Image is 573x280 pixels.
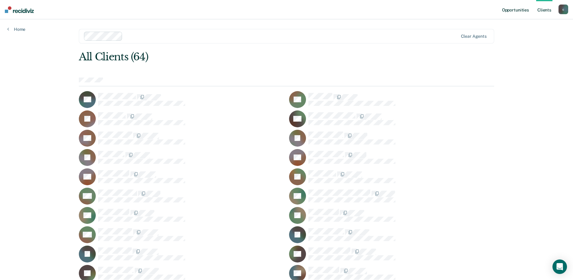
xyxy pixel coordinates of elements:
[7,27,25,32] a: Home
[552,259,567,274] div: Open Intercom Messenger
[79,51,411,63] div: All Clients (64)
[461,34,487,39] div: Clear agents
[559,5,568,14] button: c
[5,6,34,13] img: Recidiviz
